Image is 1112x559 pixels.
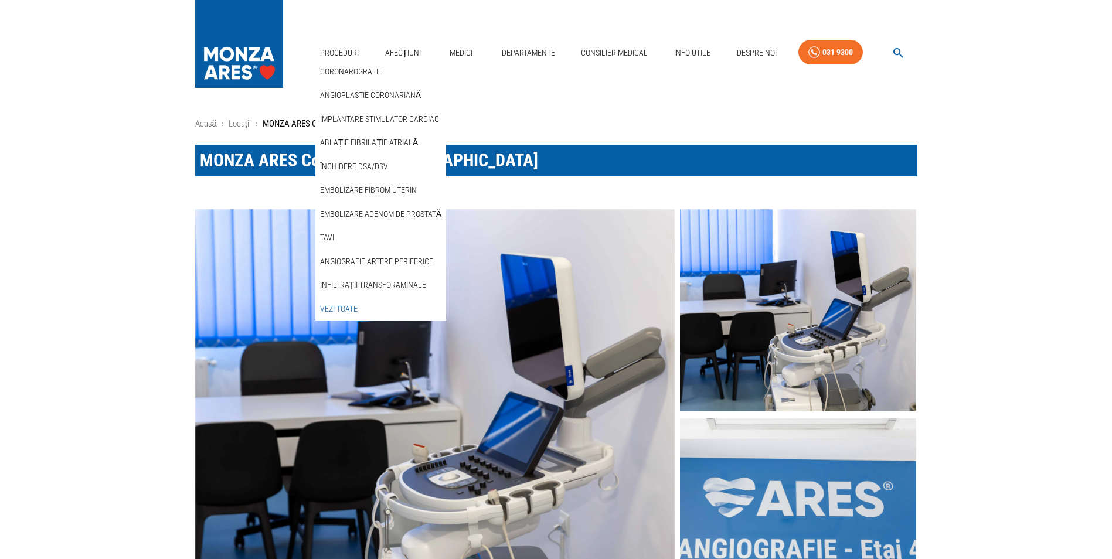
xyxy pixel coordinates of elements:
[318,110,441,129] a: Implantare stimulator cardiac
[318,157,390,176] a: Închidere DSA/DSV
[315,107,446,131] div: Implantare stimulator cardiac
[318,228,336,247] a: TAVI
[669,41,715,65] a: Info Utile
[195,117,917,131] nav: breadcrumb
[315,250,446,274] div: Angiografie artere periferice
[318,275,429,295] a: Infiltrații transforaminale
[315,178,446,202] div: Embolizare fibrom uterin
[318,252,436,271] a: Angiografie artere periferice
[315,131,446,155] div: Ablație fibrilație atrială
[195,118,217,129] a: Acasă
[256,117,258,131] li: ›
[263,117,380,131] p: MONZA ARES Constanța - [GEOGRAPHIC_DATA]
[318,204,444,224] a: Embolizare adenom de prostată
[732,41,781,65] a: Despre Noi
[576,41,652,65] a: Consilier Medical
[315,60,446,321] nav: secondary mailbox folders
[315,226,446,250] div: TAVI
[798,40,863,65] a: 031 9300
[315,273,446,297] div: Infiltrații transforaminale
[315,297,446,321] div: Vezi Toate
[822,45,853,60] div: 031 9300
[318,86,423,105] a: Angioplastie coronariană
[229,118,251,129] a: Locații
[318,299,360,319] a: Vezi Toate
[222,117,224,131] li: ›
[315,202,446,226] div: Embolizare adenom de prostată
[315,41,363,65] a: Proceduri
[200,150,539,171] span: MONZA ARES Constanța - [GEOGRAPHIC_DATA]
[315,60,446,84] div: Coronarografie
[315,83,446,107] div: Angioplastie coronariană
[318,180,419,200] a: Embolizare fibrom uterin
[443,41,480,65] a: Medici
[318,62,385,81] a: Coronarografie
[318,133,420,152] a: Ablație fibrilație atrială
[315,155,446,179] div: Închidere DSA/DSV
[497,41,560,65] a: Departamente
[380,41,426,65] a: Afecțiuni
